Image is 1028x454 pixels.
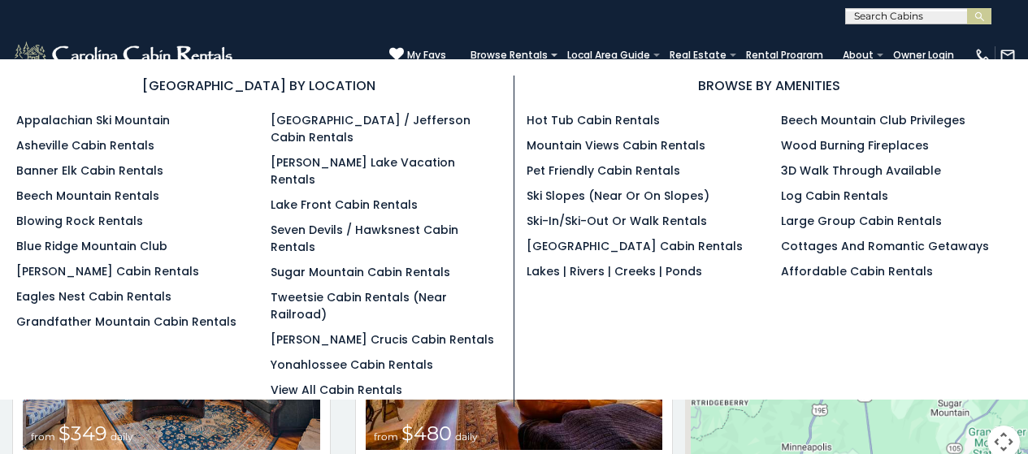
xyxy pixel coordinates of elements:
[16,288,171,305] a: Eagles Nest Cabin Rentals
[781,213,942,229] a: Large Group Cabin Rentals
[781,238,989,254] a: Cottages and Romantic Getaways
[111,430,133,443] span: daily
[31,430,55,443] span: from
[16,313,236,330] a: Grandfather Mountain Cabin Rentals
[527,112,660,128] a: Hot Tub Cabin Rentals
[1000,47,1016,63] img: mail-regular-white.png
[16,162,163,179] a: Banner Elk Cabin Rentals
[271,112,471,145] a: [GEOGRAPHIC_DATA] / Jefferson Cabin Rentals
[781,162,941,179] a: 3D Walk Through Available
[527,137,705,153] a: Mountain Views Cabin Rentals
[885,44,962,67] a: Owner Login
[559,44,658,67] a: Local Area Guide
[12,39,237,71] img: White-1-2.png
[16,263,199,279] a: [PERSON_NAME] Cabin Rentals
[271,154,455,188] a: [PERSON_NAME] Lake Vacation Rentals
[835,44,882,67] a: About
[16,238,167,254] a: Blue Ridge Mountain Club
[781,112,965,128] a: Beech Mountain Club Privileges
[661,44,735,67] a: Real Estate
[527,162,680,179] a: Pet Friendly Cabin Rentals
[271,197,418,213] a: Lake Front Cabin Rentals
[271,289,447,322] a: Tweetsie Cabin Rentals (Near Railroad)
[16,188,159,204] a: Beech Mountain Rentals
[974,47,991,63] img: phone-regular-white.png
[781,263,933,279] a: Affordable Cabin Rentals
[738,44,831,67] a: Rental Program
[462,44,556,67] a: Browse Rentals
[16,112,170,128] a: Appalachian Ski Mountain
[16,76,501,96] h3: [GEOGRAPHIC_DATA] BY LOCATION
[781,188,888,204] a: Log Cabin Rentals
[527,263,702,279] a: Lakes | Rivers | Creeks | Ponds
[271,357,433,373] a: Yonahlossee Cabin Rentals
[527,213,707,229] a: Ski-in/Ski-Out or Walk Rentals
[401,422,452,445] span: $480
[271,382,402,398] a: View All Cabin Rentals
[527,238,743,254] a: [GEOGRAPHIC_DATA] Cabin Rentals
[455,430,478,443] span: daily
[271,331,494,348] a: [PERSON_NAME] Crucis Cabin Rentals
[16,137,154,153] a: Asheville Cabin Rentals
[374,430,398,443] span: from
[407,48,446,63] span: My Favs
[271,264,450,280] a: Sugar Mountain Cabin Rentals
[16,213,143,229] a: Blowing Rock Rentals
[389,47,446,63] a: My Favs
[527,76,1013,96] h3: BROWSE BY AMENITIES
[271,222,458,255] a: Seven Devils / Hawksnest Cabin Rentals
[527,188,709,204] a: Ski Slopes (Near or On Slopes)
[59,422,107,445] span: $349
[781,137,929,153] a: Wood Burning Fireplaces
